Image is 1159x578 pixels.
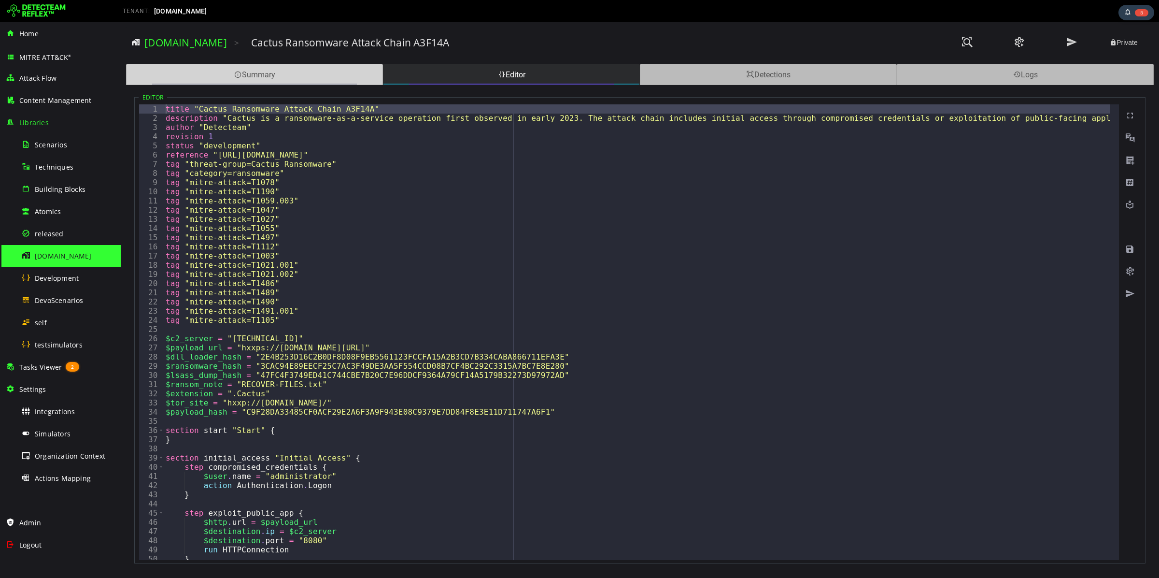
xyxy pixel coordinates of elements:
div: 49 [18,523,43,532]
span: Development [35,274,79,283]
span: Content Management [19,96,92,105]
span: Actions Mapping [35,474,91,483]
div: 33 [18,376,43,385]
div: 1 [18,82,43,91]
div: 15 [18,211,43,220]
div: 44 [18,477,43,486]
span: > [113,15,118,26]
div: 21 [18,266,43,275]
div: Detections [519,42,776,63]
span: DevoScenarios [35,296,84,305]
span: TENANT: [123,8,150,14]
div: 32 [18,367,43,376]
button: Private [979,14,1027,27]
div: 2 [18,91,43,101]
span: Attack Flow [19,73,57,83]
div: 28 [18,330,43,339]
div: Logs [776,42,1033,63]
div: 16 [18,220,43,229]
span: testsimulators [35,340,83,349]
div: 43 [18,468,43,477]
div: 18 [18,238,43,247]
div: 23 [18,284,43,293]
div: 41 [18,449,43,459]
span: Toggle code folding, rows 45 through 50 [38,486,43,495]
span: Libraries [19,118,49,127]
div: 25 [18,303,43,312]
div: 46 [18,495,43,505]
span: 8 [1135,9,1148,16]
span: [DOMAIN_NAME] [35,251,92,260]
span: Building Blocks [35,185,85,194]
span: Toggle code folding, rows 36 through 37 [38,404,43,413]
span: Atomics [35,207,61,216]
div: Task Notifications [1118,5,1154,20]
div: 30 [18,348,43,358]
div: 4 [18,110,43,119]
legend: Editor [18,71,46,79]
div: 12 [18,183,43,192]
span: Techniques [35,162,73,172]
span: self [35,318,47,327]
div: 36 [18,404,43,413]
div: 40 [18,440,43,449]
div: 48 [18,514,43,523]
span: Logout [19,540,42,549]
div: 3 [18,101,43,110]
div: Editor [262,42,519,63]
span: released [35,229,64,238]
div: 11 [18,174,43,183]
div: 31 [18,358,43,367]
span: Organization Context [35,451,105,461]
span: 2 [66,362,80,372]
span: Toggle code folding, rows 40 through 43 [38,440,43,449]
div: 50 [18,532,43,541]
div: 8 [18,146,43,156]
div: 27 [18,321,43,330]
span: Scenarios [35,140,67,149]
div: 42 [18,459,43,468]
div: 45 [18,486,43,495]
div: 35 [18,394,43,404]
div: 14 [18,202,43,211]
img: Detecteam logo [7,3,66,19]
span: Simulators [35,429,71,438]
h3: Cactus Ransomware Attack Chain A3F14A [130,14,328,27]
a: [DOMAIN_NAME] [24,14,106,27]
div: 39 [18,431,43,440]
span: [DOMAIN_NAME] [154,7,207,15]
div: 34 [18,385,43,394]
div: 38 [18,422,43,431]
div: 5 [18,119,43,128]
div: Summary [5,42,262,63]
span: Admin [19,518,41,527]
span: Settings [19,385,46,394]
div: 6 [18,128,43,137]
div: 22 [18,275,43,284]
div: 17 [18,229,43,238]
span: Private [989,16,1017,24]
div: 26 [18,312,43,321]
div: 19 [18,247,43,257]
div: 10 [18,165,43,174]
span: Toggle code folding, rows 39 through 51 [38,431,43,440]
sup: ® [68,54,71,58]
div: 9 [18,156,43,165]
div: 29 [18,339,43,348]
div: 47 [18,505,43,514]
div: 20 [18,257,43,266]
div: 7 [18,137,43,146]
span: Home [19,29,39,38]
div: 13 [18,192,43,202]
span: MITRE ATT&CK [19,53,71,62]
span: Integrations [35,407,75,416]
div: 24 [18,293,43,303]
span: Tasks Viewer [19,362,62,372]
div: 37 [18,413,43,422]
